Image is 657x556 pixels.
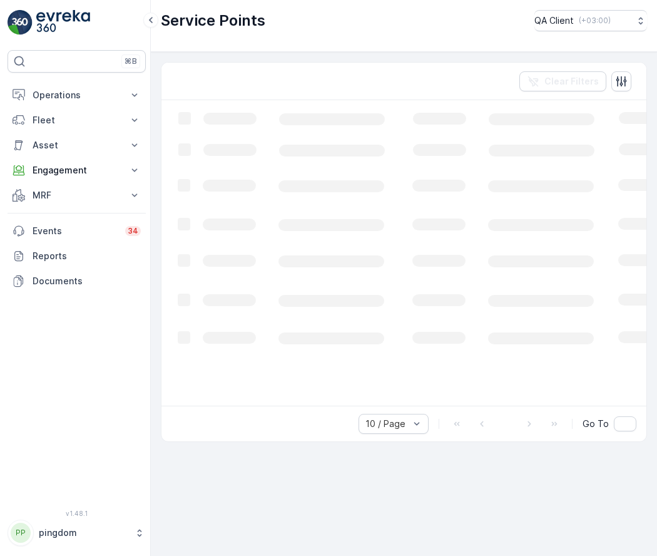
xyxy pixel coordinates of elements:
p: QA Client [534,14,574,27]
div: PP [11,523,31,543]
p: Clear Filters [544,75,599,88]
p: Fleet [33,114,121,126]
p: Asset [33,139,121,152]
p: Engagement [33,164,121,177]
p: Service Points [161,11,265,31]
p: Documents [33,275,141,287]
button: Fleet [8,108,146,133]
button: Asset [8,133,146,158]
p: ⌘B [125,56,137,66]
button: Operations [8,83,146,108]
p: MRF [33,189,121,202]
button: QA Client(+03:00) [534,10,647,31]
span: v 1.48.1 [8,510,146,517]
p: ( +03:00 ) [579,16,611,26]
p: 34 [128,226,138,236]
span: Go To [583,418,609,430]
p: Reports [33,250,141,262]
p: Operations [33,89,121,101]
a: Documents [8,269,146,294]
p: Events [33,225,118,237]
button: Clear Filters [519,71,606,91]
button: MRF [8,183,146,208]
a: Events34 [8,219,146,244]
button: Engagement [8,158,146,183]
img: logo [8,10,33,35]
a: Reports [8,244,146,269]
p: pingdom [39,527,128,539]
button: PPpingdom [8,520,146,546]
img: logo_light-DOdMpM7g.png [36,10,90,35]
